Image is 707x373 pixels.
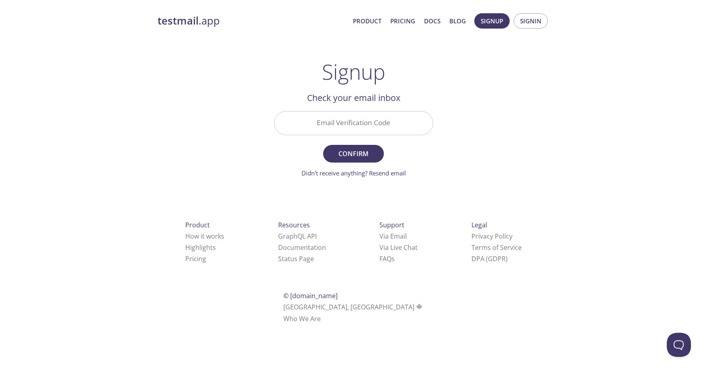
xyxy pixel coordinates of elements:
[274,91,433,105] h2: Check your email inbox
[481,16,503,26] span: Signup
[322,60,385,84] h1: Signup
[471,254,508,263] a: DPA (GDPR)
[379,243,418,252] a: Via Live Chat
[514,13,548,29] button: Signin
[379,221,404,229] span: Support
[332,148,375,159] span: Confirm
[449,16,466,26] a: Blog
[185,243,216,252] a: Highlights
[353,16,381,26] a: Product
[474,13,510,29] button: Signup
[158,14,346,28] a: testmail.app
[471,221,487,229] span: Legal
[185,254,206,263] a: Pricing
[379,254,395,263] a: FAQ
[283,303,424,311] span: [GEOGRAPHIC_DATA], [GEOGRAPHIC_DATA]
[391,254,395,263] span: s
[390,16,415,26] a: Pricing
[158,14,199,28] strong: testmail
[301,169,406,177] a: Didn't receive anything? Resend email
[283,314,321,323] a: Who We Are
[379,232,407,241] a: Via Email
[471,243,522,252] a: Terms of Service
[185,232,224,241] a: How it works
[424,16,441,26] a: Docs
[278,243,326,252] a: Documentation
[278,221,310,229] span: Resources
[278,232,317,241] a: GraphQL API
[323,145,383,163] button: Confirm
[667,333,691,357] iframe: Help Scout Beacon - Open
[520,16,541,26] span: Signin
[185,221,210,229] span: Product
[471,232,512,241] a: Privacy Policy
[283,291,338,300] span: © [DOMAIN_NAME]
[278,254,314,263] a: Status Page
